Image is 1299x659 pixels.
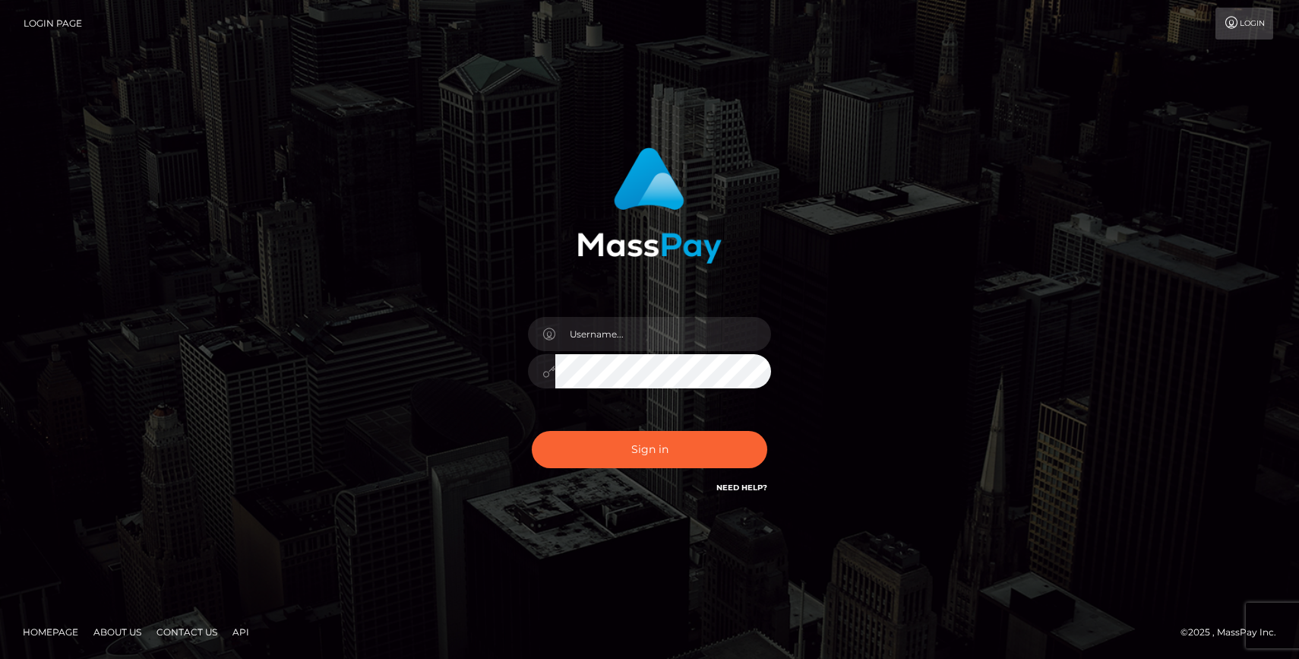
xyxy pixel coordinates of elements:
a: Need Help? [716,483,767,493]
a: About Us [87,620,147,644]
img: MassPay Login [577,147,722,264]
a: Login [1215,8,1273,40]
input: Username... [555,317,771,351]
a: Contact Us [150,620,223,644]
div: © 2025 , MassPay Inc. [1180,624,1288,641]
a: Homepage [17,620,84,644]
button: Sign in [532,431,767,468]
a: Login Page [24,8,82,40]
a: API [226,620,255,644]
